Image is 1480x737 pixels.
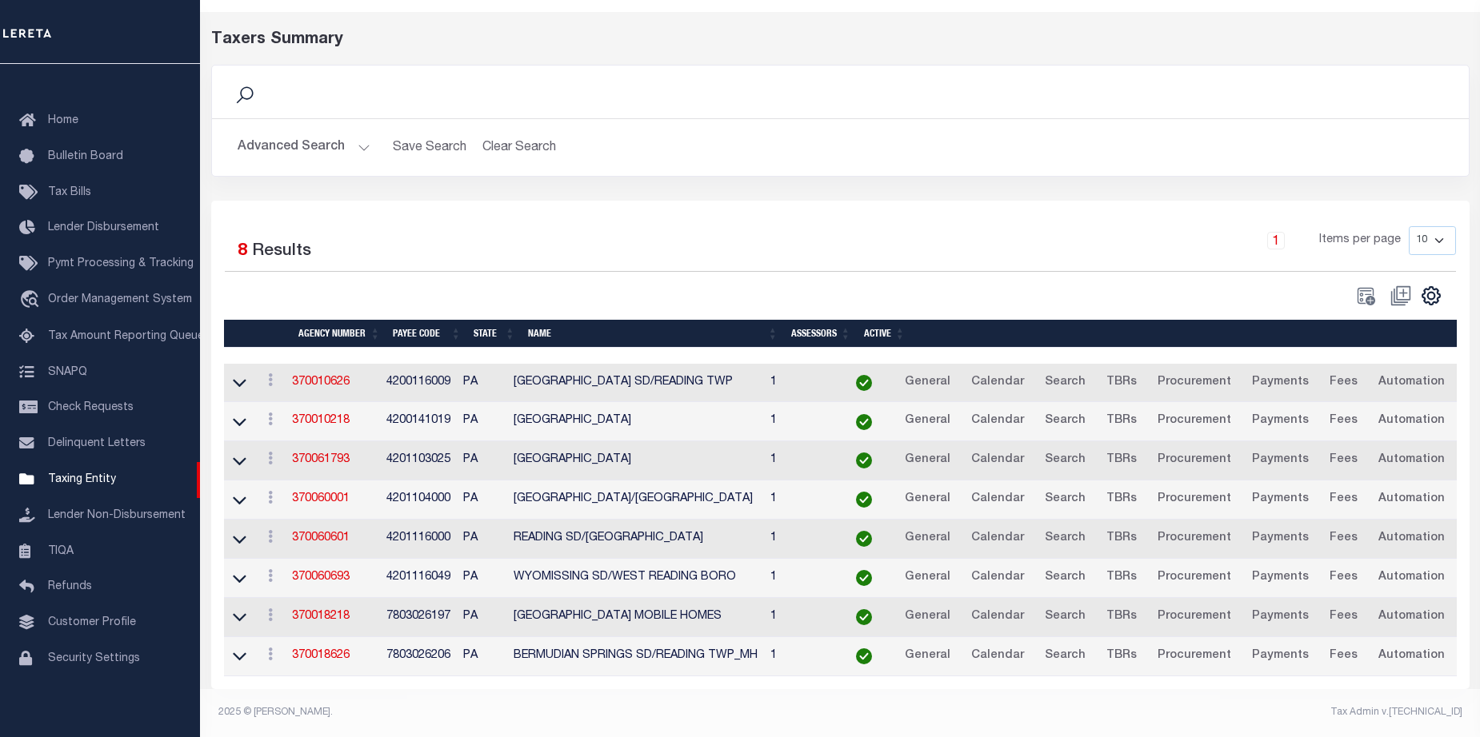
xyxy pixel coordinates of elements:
[964,487,1031,512] a: Calendar
[764,441,837,480] td: 1
[1099,448,1144,473] a: TBRs
[1245,487,1316,512] a: Payments
[457,637,507,676] td: PA
[1150,408,1238,434] a: Procurement
[964,526,1031,552] a: Calendar
[238,132,370,163] button: Advanced Search
[898,604,958,630] a: General
[383,132,476,163] button: Save Search
[898,526,958,552] a: General
[457,598,507,637] td: PA
[380,598,457,637] td: 7803026197
[764,480,837,520] td: 1
[48,545,74,556] span: TIQA
[252,239,311,265] label: Results
[1150,565,1238,591] a: Procurement
[1038,565,1093,591] a: Search
[1150,487,1238,512] a: Procurement
[964,370,1031,396] a: Calendar
[457,364,507,403] td: PA
[507,559,764,598] td: WYOMISSING SD/WEST READING BORO
[48,222,159,233] span: Lender Disbursement
[48,438,146,449] span: Delinquent Letters
[856,492,872,508] img: check-icon-green.svg
[292,650,350,661] a: 370018626
[1099,565,1144,591] a: TBRs
[1371,408,1452,434] a: Automation
[1319,232,1401,249] span: Items per page
[856,414,872,430] img: check-icon-green.svg
[48,294,192,305] span: Order Management System
[1150,643,1238,669] a: Procurement
[48,258,194,269] span: Pymt Processing & Tracking
[48,581,92,592] span: Refunds
[507,520,764,559] td: READING SD/[GEOGRAPHIC_DATA]
[1099,370,1144,396] a: TBRs
[48,617,136,628] span: Customer Profile
[507,441,764,480] td: [GEOGRAPHIC_DATA]
[48,331,204,342] span: Tax Amount Reporting Queue
[1038,526,1093,552] a: Search
[522,320,784,348] th: Name: activate to sort column ascending
[1038,408,1093,434] a: Search
[1322,487,1365,512] a: Fees
[1267,232,1285,249] a: 1
[1371,448,1452,473] a: Automation
[1038,487,1093,512] a: Search
[964,408,1031,434] a: Calendar
[764,598,837,637] td: 1
[380,520,457,559] td: 4201116000
[1322,565,1365,591] a: Fees
[292,376,350,388] a: 370010626
[964,565,1031,591] a: Calendar
[386,320,467,348] th: Payee Code: activate to sort column ascending
[211,28,1149,52] div: Taxers Summary
[206,705,841,719] div: 2025 © [PERSON_NAME].
[457,402,507,441] td: PA
[507,402,764,441] td: [GEOGRAPHIC_DATA]
[1245,565,1316,591] a: Payments
[507,598,764,637] td: [GEOGRAPHIC_DATA] MOBILE HOMES
[898,487,958,512] a: General
[898,565,958,591] a: General
[48,402,134,413] span: Check Requests
[1099,487,1144,512] a: TBRs
[292,493,350,504] a: 370060001
[1150,526,1238,552] a: Procurement
[292,320,386,348] th: Agency Number: activate to sort column ascending
[1322,604,1365,630] a: Fees
[898,370,958,396] a: General
[1322,526,1365,552] a: Fees
[238,243,247,260] span: 8
[1322,408,1365,434] a: Fees
[856,609,872,625] img: check-icon-green.svg
[1322,370,1365,396] a: Fees
[380,637,457,676] td: 7803026206
[1099,643,1144,669] a: TBRs
[1245,643,1316,669] a: Payments
[856,570,872,586] img: check-icon-green.svg
[764,637,837,676] td: 1
[48,474,116,485] span: Taxing Entity
[898,408,958,434] a: General
[1150,370,1238,396] a: Procurement
[1150,604,1238,630] a: Procurement
[1245,448,1316,473] a: Payments
[964,604,1031,630] a: Calendar
[48,151,123,162] span: Bulletin Board
[380,364,457,403] td: 4200116009
[1245,604,1316,630] a: Payments
[380,441,457,480] td: 4201103025
[1371,604,1452,630] a: Automation
[476,132,563,163] button: Clear Search
[1038,643,1093,669] a: Search
[457,480,507,520] td: PA
[1245,370,1316,396] a: Payments
[898,448,958,473] a: General
[48,187,91,198] span: Tax Bills
[48,115,78,126] span: Home
[1099,408,1144,434] a: TBRs
[1038,448,1093,473] a: Search
[856,648,872,664] img: check-icon-green.svg
[507,637,764,676] td: BERMUDIAN SPRINGS SD/READING TWP_MH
